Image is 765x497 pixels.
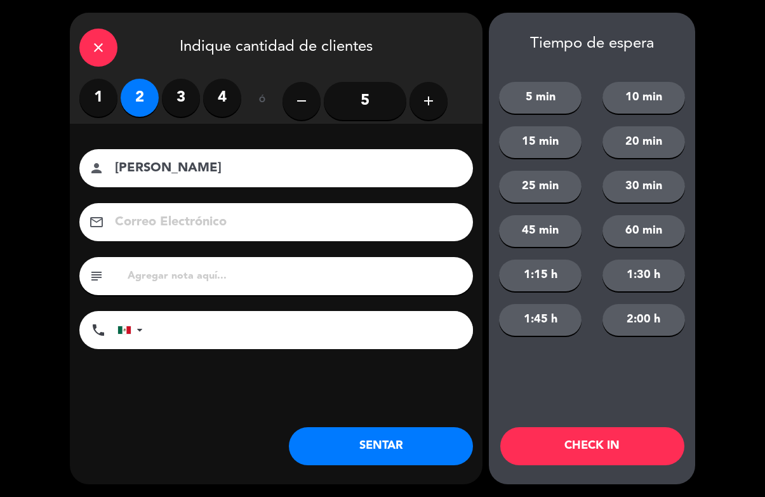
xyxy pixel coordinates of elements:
[91,322,106,338] i: phone
[499,126,582,158] button: 15 min
[89,268,104,284] i: subject
[499,260,582,291] button: 1:15 h
[283,82,321,120] button: remove
[79,79,117,117] label: 1
[602,171,685,202] button: 30 min
[489,35,695,53] div: Tiempo de espera
[89,161,104,176] i: person
[91,40,106,55] i: close
[499,171,582,202] button: 25 min
[289,427,473,465] button: SENTAR
[241,79,283,123] div: ó
[499,82,582,114] button: 5 min
[602,215,685,247] button: 60 min
[602,82,685,114] button: 10 min
[121,79,159,117] label: 2
[421,93,436,109] i: add
[114,157,456,180] input: Nombre del cliente
[294,93,309,109] i: remove
[409,82,448,120] button: add
[162,79,200,117] label: 3
[500,427,684,465] button: CHECK IN
[499,304,582,336] button: 1:45 h
[203,79,241,117] label: 4
[602,126,685,158] button: 20 min
[70,13,482,79] div: Indique cantidad de clientes
[89,215,104,230] i: email
[602,304,685,336] button: 2:00 h
[499,215,582,247] button: 45 min
[114,211,456,234] input: Correo Electrónico
[602,260,685,291] button: 1:30 h
[118,312,147,348] div: Mexico (México): +52
[126,267,463,285] input: Agregar nota aquí...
